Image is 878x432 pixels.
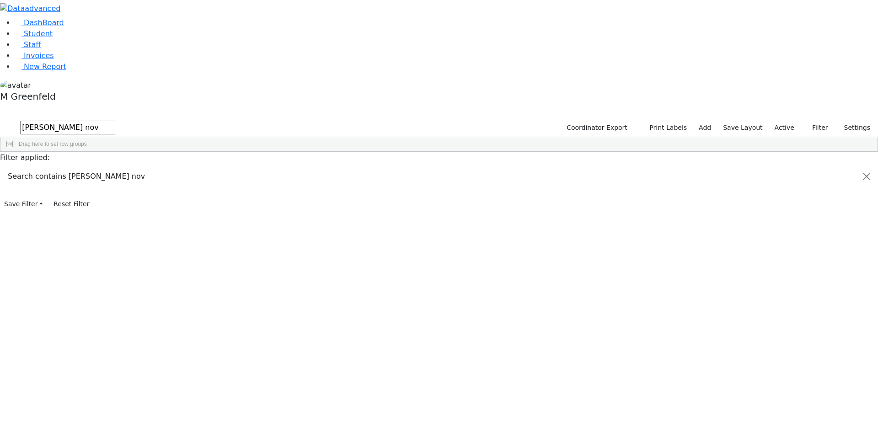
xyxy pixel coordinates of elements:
span: New Report [24,62,66,71]
a: Staff [15,40,41,49]
button: Settings [832,121,874,135]
button: Reset Filter [49,197,93,211]
a: New Report [15,62,66,71]
label: Active [771,121,798,135]
span: Staff [24,40,41,49]
button: Filter [800,121,832,135]
button: Coordinator Export [561,121,632,135]
a: Student [15,29,53,38]
a: Add [695,121,715,135]
span: DashBoard [24,18,64,27]
span: Student [24,29,53,38]
a: Invoices [15,51,54,60]
input: Search [20,121,115,134]
button: Save Layout [719,121,766,135]
button: Close [856,164,878,189]
span: Invoices [24,51,54,60]
a: DashBoard [15,18,64,27]
span: Drag here to set row groups [19,141,87,147]
button: Print Labels [639,121,691,135]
